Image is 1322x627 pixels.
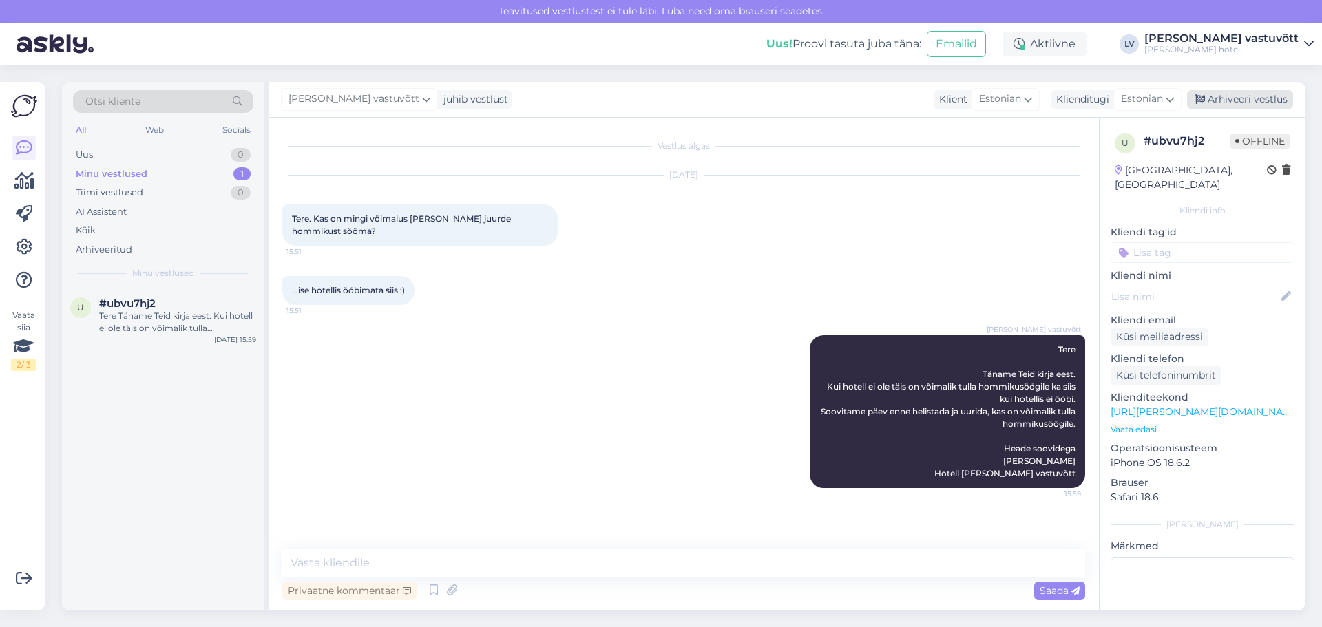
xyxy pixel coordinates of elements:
div: Aktiivne [1003,32,1087,56]
p: Kliendi tag'id [1111,225,1294,240]
p: iPhone OS 18.6.2 [1111,456,1294,470]
div: # ubvu7hj2 [1144,133,1230,149]
input: Lisa tag [1111,242,1294,263]
div: Vestlus algas [282,140,1085,152]
div: Vaata siia [11,309,36,371]
div: Klienditugi [1051,92,1109,107]
p: Kliendi nimi [1111,268,1294,283]
div: [PERSON_NAME] [1111,518,1294,531]
b: Uus! [766,37,793,50]
p: Vaata edasi ... [1111,423,1294,436]
div: Web [143,121,167,139]
input: Lisa nimi [1111,289,1279,304]
div: Socials [220,121,253,139]
p: Kliendi email [1111,313,1294,328]
span: Estonian [1121,92,1163,107]
div: 1 [233,167,251,181]
span: 15:51 [286,306,338,316]
span: [PERSON_NAME] vastuvõtt [987,324,1081,334]
div: Arhiveeri vestlus [1187,90,1293,109]
div: Klient [934,92,967,107]
div: AI Assistent [76,205,127,219]
div: 0 [231,148,251,162]
a: [PERSON_NAME] vastuvõtt[PERSON_NAME] hotell [1144,33,1314,55]
span: Tere Täname Teid kirja eest. Kui hotell ei ole täis on võimalik tulla hommikusöögile ka siis kui ... [821,344,1078,478]
span: Otsi kliente [85,94,140,109]
div: [PERSON_NAME] hotell [1144,44,1299,55]
div: [GEOGRAPHIC_DATA], [GEOGRAPHIC_DATA] [1115,163,1267,192]
div: Küsi telefoninumbrit [1111,366,1221,385]
a: [URL][PERSON_NAME][DOMAIN_NAME] [1111,405,1301,418]
p: Märkmed [1111,539,1294,553]
p: Klienditeekond [1111,390,1294,405]
button: Emailid [927,31,986,57]
img: Askly Logo [11,93,37,119]
div: LV [1120,34,1139,54]
span: 15:59 [1029,489,1081,499]
span: 15:51 [286,246,338,257]
div: [DATE] [282,169,1085,181]
div: Küsi meiliaadressi [1111,328,1208,346]
p: Safari 18.6 [1111,490,1294,504]
span: [PERSON_NAME] vastuvõtt [288,92,419,107]
div: [PERSON_NAME] vastuvõtt [1144,33,1299,44]
span: ...ise hotellis ööbimata siis :) [292,285,405,295]
div: Privaatne kommentaar [282,582,417,600]
div: juhib vestlust [438,92,508,107]
div: Minu vestlused [76,167,147,181]
div: Kõik [76,224,96,237]
div: 2 / 3 [11,359,36,371]
div: Proovi tasuta juba täna: [766,36,921,52]
span: Saada [1040,584,1080,597]
div: Uus [76,148,93,162]
span: u [77,302,84,312]
span: Tere. Kas on mingi vöimalus [PERSON_NAME] juurde hommikust sööma? [292,213,513,236]
div: Arhiveeritud [76,243,132,257]
div: 0 [231,186,251,200]
p: Kliendi telefon [1111,352,1294,366]
span: u [1122,138,1129,148]
div: Kliendi info [1111,204,1294,217]
div: Tere Täname Teid kirja eest. Kui hotell ei ole täis on võimalik tulla hommikusöögile ka siis kui ... [99,310,256,334]
p: Brauser [1111,476,1294,490]
div: All [73,121,89,139]
div: Tiimi vestlused [76,186,143,200]
div: [DATE] 15:59 [214,334,256,345]
span: Estonian [979,92,1021,107]
span: #ubvu7hj2 [99,297,156,310]
p: Operatsioonisüsteem [1111,441,1294,456]
span: Offline [1230,134,1290,149]
span: Minu vestlused [132,267,194,279]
